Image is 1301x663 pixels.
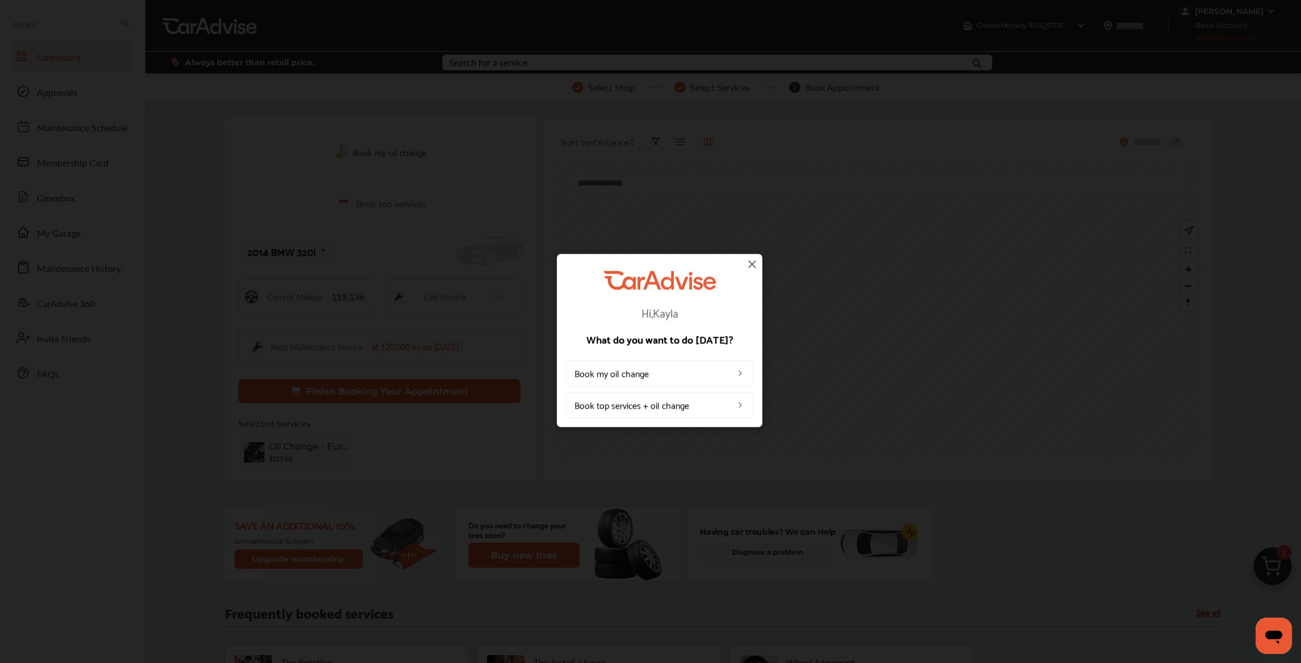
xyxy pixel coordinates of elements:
p: What do you want to do [DATE]? [566,334,753,345]
a: Book my oil change [566,360,753,387]
a: Book top services + oil change [566,392,753,418]
img: left_arrow_icon.0f472efe.svg [736,369,745,378]
img: close-icon.a004319c.svg [745,257,759,271]
iframe: Button to launch messaging window [1256,618,1292,654]
img: CarAdvise Logo [603,271,716,289]
p: Hi, Kayla [566,307,753,318]
img: left_arrow_icon.0f472efe.svg [736,401,745,410]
